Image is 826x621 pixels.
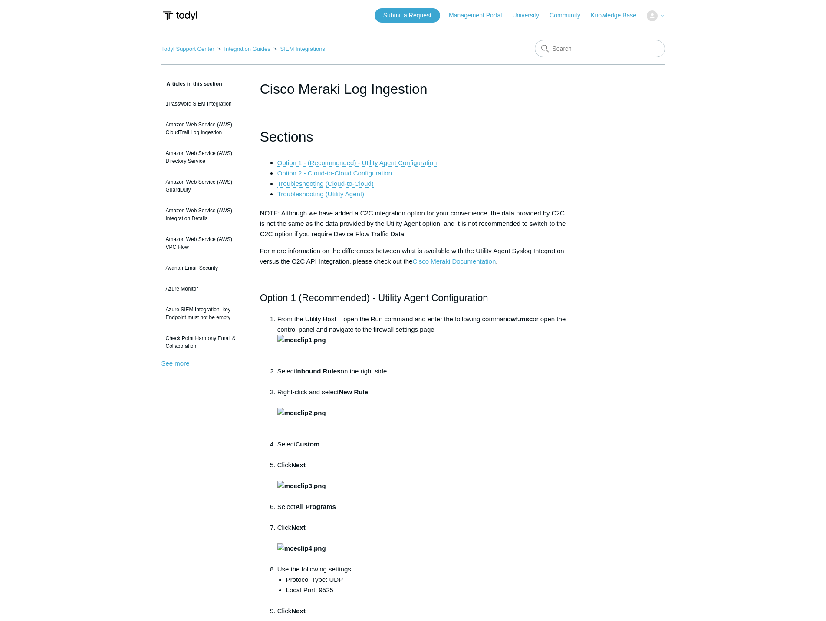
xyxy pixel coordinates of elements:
[375,8,440,23] a: Submit a Request
[449,11,510,20] a: Management Portal
[295,503,336,510] strong: All Programs
[161,8,198,24] img: Todyl Support Center Help Center home page
[260,290,566,305] h2: Option 1 (Recommended) - Utility Agent Configuration
[286,575,566,585] li: Protocol Type: UDP
[260,79,566,99] h1: Cisco Meraki Log Ingestion
[280,46,325,52] a: SIEM Integrations
[512,11,547,20] a: University
[161,46,214,52] a: Todyl Support Center
[277,180,374,188] a: Troubleshooting (Cloud-to-Cloud)
[161,116,247,141] a: Amazon Web Service (AWS) CloudTrail Log Ingestion
[161,46,216,52] li: Todyl Support Center
[260,246,566,267] p: For more information on the differences between what is available with the Utility Agent Syslog I...
[277,543,326,554] img: mceclip4.png
[277,461,326,489] strong: Next
[161,281,247,297] a: Azure Monitor
[161,145,247,169] a: Amazon Web Service (AWS) Directory Service
[286,585,566,606] li: Local Port: 9525
[339,388,368,396] strong: New Rule
[161,330,247,354] a: Check Point Harmony Email & Collaboration
[277,502,566,522] li: Select
[277,460,566,502] li: Click
[161,301,247,326] a: Azure SIEM Integration: key Endpoint must not be empty
[161,231,247,255] a: Amazon Web Service (AWS) VPC Flow
[277,169,392,177] a: Option 2 - Cloud-to-Cloud Configuration
[161,96,247,112] a: 1Password SIEM Integration
[510,315,533,323] strong: wf.msc
[591,11,645,20] a: Knowledge Base
[277,439,566,460] li: Select
[295,367,340,375] strong: Inbound Rules
[277,387,566,439] li: Right-click and select
[277,366,566,387] li: Select on the right side
[260,208,566,239] p: NOTE: Although we have added a C2C integration option for your convenience, the data provided by ...
[277,524,326,552] strong: Next
[161,260,247,276] a: Avanan Email Security
[535,40,665,57] input: Search
[277,314,566,366] li: From the Utility Host – open the Run command and enter the following command or open the control ...
[161,360,190,367] a: See more
[277,190,364,198] a: Troubleshooting (Utility Agent)
[413,258,496,265] a: Cisco Meraki Documentation
[272,46,325,52] li: SIEM Integrations
[550,11,589,20] a: Community
[161,174,247,198] a: Amazon Web Service (AWS) GuardDuty
[224,46,270,52] a: Integration Guides
[260,126,566,148] h1: Sections
[161,81,222,87] span: Articles in this section
[277,522,566,564] li: Click
[216,46,272,52] li: Integration Guides
[277,159,437,167] a: Option 1 - (Recommended) - Utility Agent Configuration
[295,440,319,448] strong: Custom
[277,564,566,606] li: Use the following settings:
[277,335,326,345] img: mceclip1.png
[161,202,247,227] a: Amazon Web Service (AWS) Integration Details
[277,408,326,418] img: mceclip2.png
[277,481,326,491] img: mceclip3.png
